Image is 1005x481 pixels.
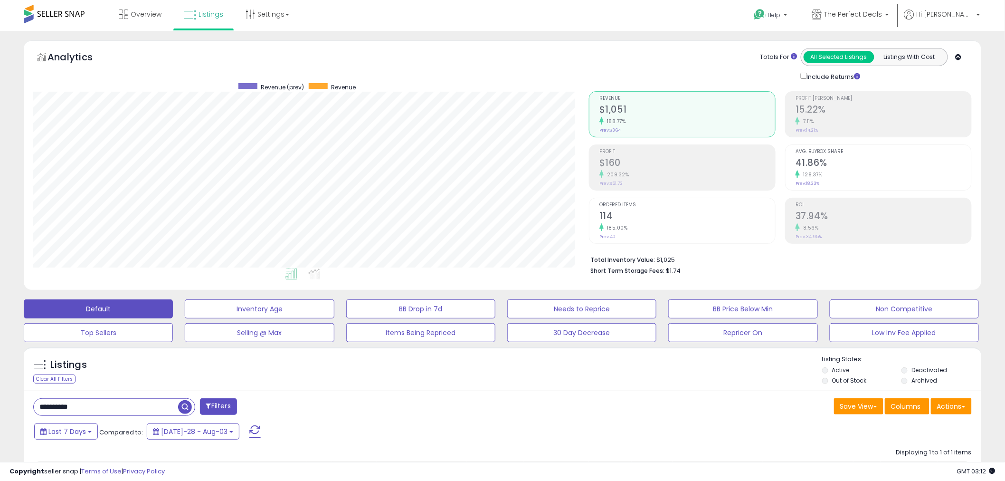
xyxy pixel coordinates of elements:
[346,323,495,342] button: Items Being Repriced
[48,427,86,436] span: Last 7 Days
[904,10,980,31] a: Hi [PERSON_NAME]
[957,467,996,476] span: 2025-08-11 03:12 GMT
[9,467,44,476] strong: Copyright
[825,10,882,19] span: The Perfect Deals
[199,10,223,19] span: Listings
[507,299,656,318] button: Needs to Reprice
[911,366,947,374] label: Deactivated
[917,10,974,19] span: Hi [PERSON_NAME]
[81,467,122,476] a: Terms of Use
[604,224,628,231] small: 185.00%
[590,253,965,265] li: $1,025
[599,234,616,240] small: Prev: 40
[123,467,165,476] a: Privacy Policy
[885,398,929,414] button: Columns
[832,366,850,374] label: Active
[796,157,971,170] h2: 41.86%
[9,467,165,476] div: seller snap | |
[47,50,111,66] h5: Analytics
[24,299,173,318] button: Default
[599,181,623,186] small: Prev: $51.73
[599,202,775,208] span: Ordered Items
[200,398,237,415] button: Filters
[668,299,817,318] button: BB Price Below Min
[599,157,775,170] h2: $160
[261,83,304,91] span: Revenue (prev)
[768,11,781,19] span: Help
[599,96,775,101] span: Revenue
[931,398,972,414] button: Actions
[796,104,971,117] h2: 15.22%
[796,202,971,208] span: ROI
[599,127,621,133] small: Prev: $364
[604,171,629,178] small: 209.32%
[346,299,495,318] button: BB Drop in 7d
[507,323,656,342] button: 30 Day Decrease
[590,267,664,275] b: Short Term Storage Fees:
[599,211,775,223] h2: 114
[891,402,921,411] span: Columns
[796,96,971,101] span: Profit [PERSON_NAME]
[161,427,228,436] span: [DATE]-28 - Aug-03
[185,323,334,342] button: Selling @ Max
[666,266,681,275] span: $1.74
[830,299,979,318] button: Non Competitive
[590,256,655,264] b: Total Inventory Value:
[604,118,626,125] small: 188.77%
[832,376,867,385] label: Out of Stock
[599,149,775,154] span: Profit
[131,10,161,19] span: Overview
[800,224,819,231] small: 8.56%
[822,355,981,364] p: Listing States:
[800,118,814,125] small: 7.11%
[796,234,822,240] small: Prev: 34.95%
[99,428,143,437] span: Compared to:
[796,127,818,133] small: Prev: 14.21%
[668,323,817,342] button: Repricer On
[747,1,797,31] a: Help
[50,358,87,372] h5: Listings
[794,71,872,82] div: Include Returns
[796,149,971,154] span: Avg. Buybox Share
[760,53,797,62] div: Totals For
[185,299,334,318] button: Inventory Age
[796,181,819,186] small: Prev: 18.33%
[800,171,823,178] small: 128.37%
[874,51,945,63] button: Listings With Cost
[796,211,971,223] h2: 37.94%
[331,83,356,91] span: Revenue
[911,376,937,385] label: Archived
[34,423,98,440] button: Last 7 Days
[834,398,883,414] button: Save View
[24,323,173,342] button: Top Sellers
[896,448,972,457] div: Displaying 1 to 1 of 1 items
[147,423,239,440] button: [DATE]-28 - Aug-03
[599,104,775,117] h2: $1,051
[804,51,874,63] button: All Selected Listings
[33,375,76,384] div: Clear All Filters
[830,323,979,342] button: Low Inv Fee Applied
[754,9,766,20] i: Get Help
